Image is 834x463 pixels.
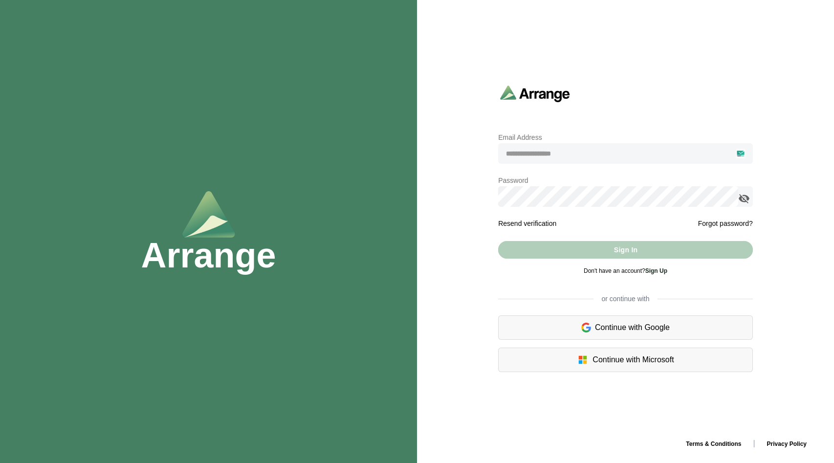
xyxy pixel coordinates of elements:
a: Forgot password? [698,218,753,229]
a: Sign Up [645,267,667,274]
img: google-logo.6d399ca0.svg [581,322,591,333]
img: microsoft-logo.7cf64d5f.svg [577,354,589,366]
a: Terms & Conditions [678,441,749,447]
span: | [753,439,755,447]
a: Privacy Policy [759,441,814,447]
img: arrangeai-name-small-logo.4d2b8aee.svg [500,85,570,102]
div: Continue with Microsoft [498,348,753,372]
i: appended action [738,193,750,204]
p: Password [498,175,753,186]
h1: Arrange [141,238,276,273]
div: Continue with Google [498,315,753,340]
span: Don't have an account? [584,267,667,274]
span: or continue with [593,294,657,304]
p: Email Address [498,132,753,143]
a: Resend verification [498,220,556,227]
